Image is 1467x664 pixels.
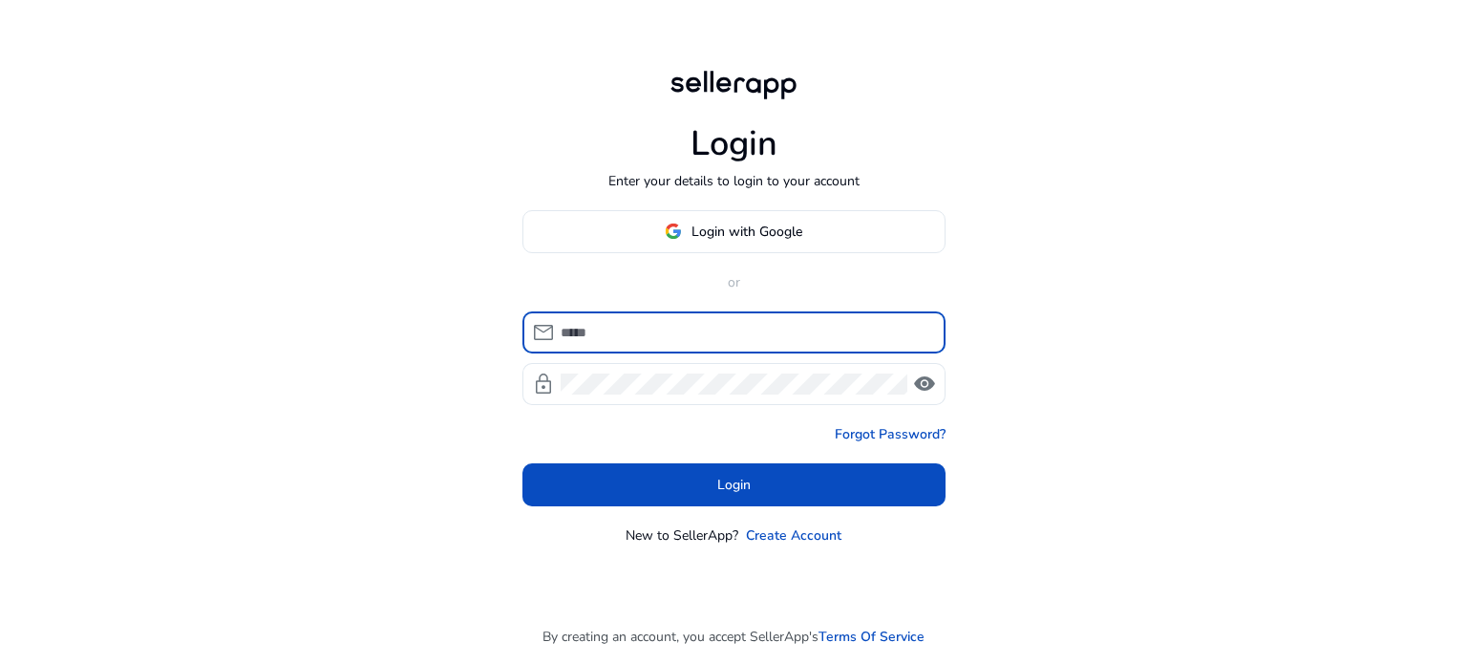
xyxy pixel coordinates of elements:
[532,321,555,344] span: mail
[522,463,946,506] button: Login
[717,475,751,495] span: Login
[665,223,682,240] img: google-logo.svg
[691,123,777,164] h1: Login
[608,171,860,191] p: Enter your details to login to your account
[913,373,936,396] span: visibility
[819,627,925,647] a: Terms Of Service
[691,222,802,242] span: Login with Google
[522,210,946,253] button: Login with Google
[746,525,841,546] a: Create Account
[522,272,946,292] p: or
[532,373,555,396] span: lock
[835,424,946,444] a: Forgot Password?
[626,525,738,546] p: New to SellerApp?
